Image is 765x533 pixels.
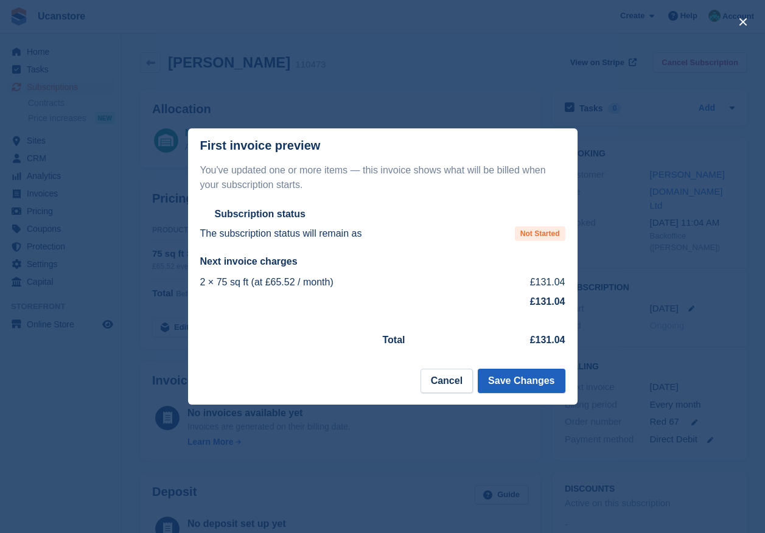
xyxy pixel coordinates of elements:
[733,12,753,32] button: close
[515,226,565,241] span: Not Started
[200,273,489,292] td: 2 × 75 sq ft (at £65.52 / month)
[530,296,565,307] strong: £131.04
[215,208,306,220] h2: Subscription status
[478,369,565,393] button: Save Changes
[489,273,565,292] td: £131.04
[530,335,565,345] strong: £131.04
[200,163,565,192] p: You've updated one or more items — this invoice shows what will be billed when your subscription ...
[200,256,565,268] h2: Next invoice charges
[200,226,362,241] p: The subscription status will remain as
[200,139,321,153] p: First invoice preview
[421,369,473,393] button: Cancel
[383,335,405,345] strong: Total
